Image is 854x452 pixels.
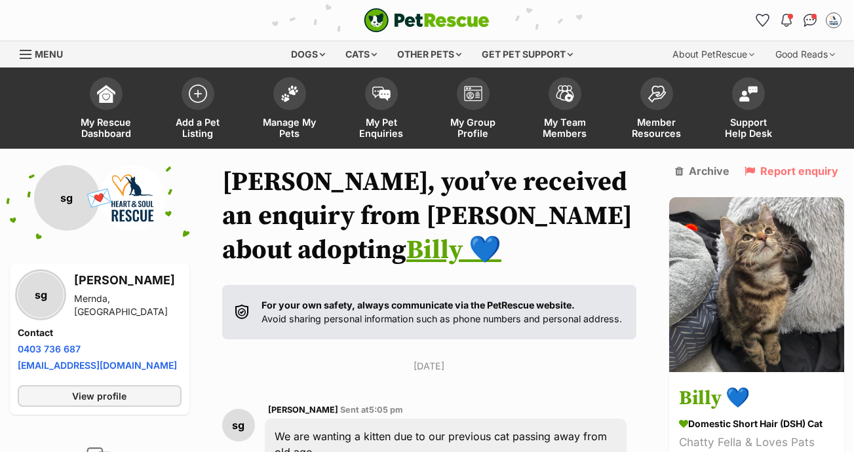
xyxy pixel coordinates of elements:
[739,86,758,102] img: help-desk-icon-fdf02630f3aa405de69fd3d07c3f3aa587a6932b1a1747fa1d2bba05be0121f9.svg
[679,434,834,451] div: Chatty Fella & Loves Pats
[823,10,844,31] button: My account
[20,41,72,65] a: Menu
[611,71,703,149] a: Member Resources
[262,298,622,326] p: Avoid sharing personal information such as phone numbers and personal address.
[74,292,182,318] div: Mernda, [GEOGRAPHIC_DATA]
[781,14,792,27] img: notifications-46538b983faf8c2785f20acdc204bb7945ddae34d4c08c2a6579f10ce5e182be.svg
[18,360,177,371] a: [EMAIL_ADDRESS][DOMAIN_NAME]
[369,405,403,415] span: 5:05 pm
[282,41,334,67] div: Dogs
[222,409,255,442] div: sg
[679,384,834,413] h3: Billy 💙
[100,165,165,231] img: Heart & Soul profile pic
[519,71,611,149] a: My Team Members
[444,117,503,139] span: My Group Profile
[703,71,794,149] a: Support Help Desk
[222,359,636,373] p: [DATE]
[34,165,100,231] div: sg
[800,10,821,31] a: Conversations
[168,117,227,139] span: Add a Pet Listing
[669,197,844,372] img: Billy 💙
[97,85,115,103] img: dashboard-icon-eb2f2d2d3e046f16d808141f083e7271f6b2e854fb5c12c21221c1fb7104beca.svg
[244,71,336,149] a: Manage My Pets
[776,10,797,31] button: Notifications
[77,117,136,139] span: My Rescue Dashboard
[222,165,636,267] h1: [PERSON_NAME], you’ve received an enquiry from [PERSON_NAME] about adopting
[675,165,729,177] a: Archive
[340,405,403,415] span: Sent at
[752,10,844,31] ul: Account quick links
[745,165,838,177] a: Report enquiry
[804,14,817,27] img: chat-41dd97257d64d25036548639549fe6c8038ab92f7586957e7f3b1b290dea8141.svg
[388,41,471,67] div: Other pets
[827,14,840,27] img: Megan Ostwald profile pic
[464,86,482,102] img: group-profile-icon-3fa3cf56718a62981997c0bc7e787c4b2cf8bcc04b72c1350f741eb67cf2f40e.svg
[352,117,411,139] span: My Pet Enquiries
[336,71,427,149] a: My Pet Enquiries
[679,417,834,430] div: Domestic Short Hair (DSH) Cat
[262,299,575,311] strong: For your own safety, always communicate via the PetRescue website.
[74,271,182,290] h3: [PERSON_NAME]
[372,86,391,101] img: pet-enquiries-icon-7e3ad2cf08bfb03b45e93fb7055b45f3efa6380592205ae92323e6603595dc1f.svg
[281,85,299,102] img: manage-my-pets-icon-02211641906a0b7f246fdf0571729dbe1e7629f14944591b6c1af311fb30b64b.svg
[556,85,574,102] img: team-members-icon-5396bd8760b3fe7c0b43da4ab00e1e3bb1a5d9ba89233759b79545d2d3fc5d0d.svg
[268,405,338,415] span: [PERSON_NAME]
[766,41,844,67] div: Good Reads
[473,41,582,67] div: Get pet support
[152,71,244,149] a: Add a Pet Listing
[189,85,207,103] img: add-pet-listing-icon-0afa8454b4691262ce3f59096e99ab1cd57d4a30225e0717b998d2c9b9846f56.svg
[35,48,63,60] span: Menu
[336,41,386,67] div: Cats
[18,343,81,354] a: 0403 736 687
[719,117,778,139] span: Support Help Desk
[535,117,594,139] span: My Team Members
[18,326,182,339] h4: Contact
[18,385,182,407] a: View profile
[406,234,501,267] a: Billy 💙
[72,389,126,403] span: View profile
[427,71,519,149] a: My Group Profile
[648,85,666,103] img: member-resources-icon-8e73f808a243e03378d46382f2149f9095a855e16c252ad45f914b54edf8863c.svg
[752,10,773,31] a: Favourites
[663,41,764,67] div: About PetRescue
[364,8,490,33] img: logo-cat-932fe2b9b8326f06289b0f2fb663e598f794de774fb13d1741a6617ecf9a85b4.svg
[364,8,490,33] a: PetRescue
[85,184,115,212] span: 💌
[60,71,152,149] a: My Rescue Dashboard
[18,272,64,318] div: sg
[627,117,686,139] span: Member Resources
[260,117,319,139] span: Manage My Pets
